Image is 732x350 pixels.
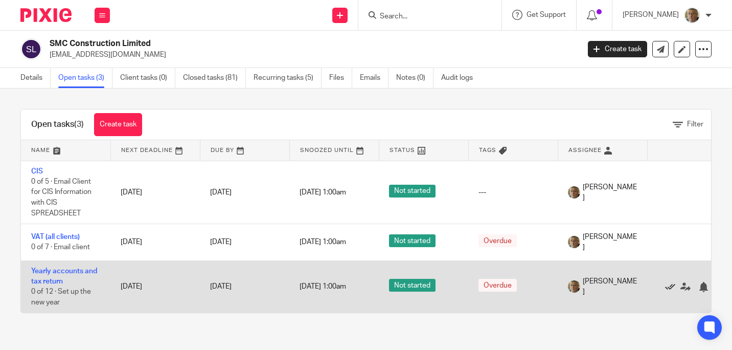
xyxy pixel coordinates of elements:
[20,38,42,60] img: svg%3E
[300,189,346,196] span: [DATE] 1:00am
[31,168,43,175] a: CIS
[300,238,346,246] span: [DATE] 1:00am
[110,260,200,313] td: [DATE]
[360,68,388,88] a: Emails
[300,147,354,153] span: Snoozed Until
[389,279,436,292] span: Not started
[50,38,468,49] h2: SMC Construction Limited
[20,68,51,88] a: Details
[58,68,112,88] a: Open tasks (3)
[210,283,232,290] span: [DATE]
[478,279,517,292] span: Overdue
[31,119,84,130] h1: Open tasks
[665,281,680,292] a: Mark as done
[389,185,436,198] span: Not started
[329,68,352,88] a: Files
[583,232,637,253] span: [PERSON_NAME]
[568,186,580,199] img: profile%20pic%204.JPG
[379,12,471,21] input: Search
[94,113,142,136] a: Create task
[623,10,679,20] p: [PERSON_NAME]
[390,147,415,153] span: Status
[254,68,322,88] a: Recurring tasks (5)
[31,233,80,240] a: VAT (all clients)
[300,283,346,290] span: [DATE] 1:00am
[110,161,200,224] td: [DATE]
[210,189,232,196] span: [DATE]
[441,68,481,88] a: Audit logs
[31,244,90,251] span: 0 of 7 · Email client
[120,68,175,88] a: Client tasks (0)
[110,224,200,260] td: [DATE]
[31,268,97,285] a: Yearly accounts and tax return
[74,120,84,128] span: (3)
[396,68,433,88] a: Notes (0)
[568,280,580,293] img: profile%20pic%204.JPG
[479,147,496,153] span: Tags
[478,234,517,247] span: Overdue
[527,11,566,18] span: Get Support
[31,178,91,217] span: 0 of 5 · Email Client for CIS Information with CIS SPREADSHEET
[568,236,580,248] img: profile%20pic%204.JPG
[183,68,246,88] a: Closed tasks (81)
[687,121,703,128] span: Filter
[583,182,637,203] span: [PERSON_NAME]
[20,8,72,22] img: Pixie
[50,50,573,60] p: [EMAIL_ADDRESS][DOMAIN_NAME]
[588,41,647,57] a: Create task
[31,288,91,306] span: 0 of 12 · Set up the new year
[583,276,637,297] span: [PERSON_NAME]
[478,187,547,198] div: ---
[684,7,700,24] img: profile%20pic%204.JPG
[210,238,232,246] span: [DATE]
[389,234,436,247] span: Not started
